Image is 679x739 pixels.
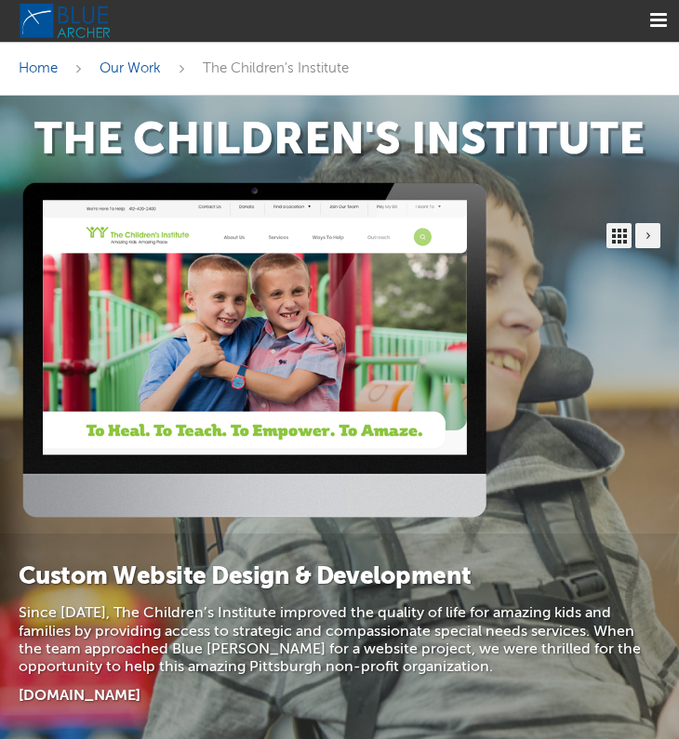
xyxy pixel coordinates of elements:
h3: Custom Website Design & Development [19,561,660,594]
span: The Children's Institute [203,61,349,75]
img: Blue Archer Logo [19,3,112,39]
h1: The Children's Institute [19,119,660,164]
a: Our Work [100,61,161,75]
a: [DOMAIN_NAME] [19,689,140,704]
a: Home [19,61,58,75]
a: > [635,223,660,248]
p: Since [DATE], The Children’s Institute improved the quality of life for amazing kids and families... [19,605,660,677]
